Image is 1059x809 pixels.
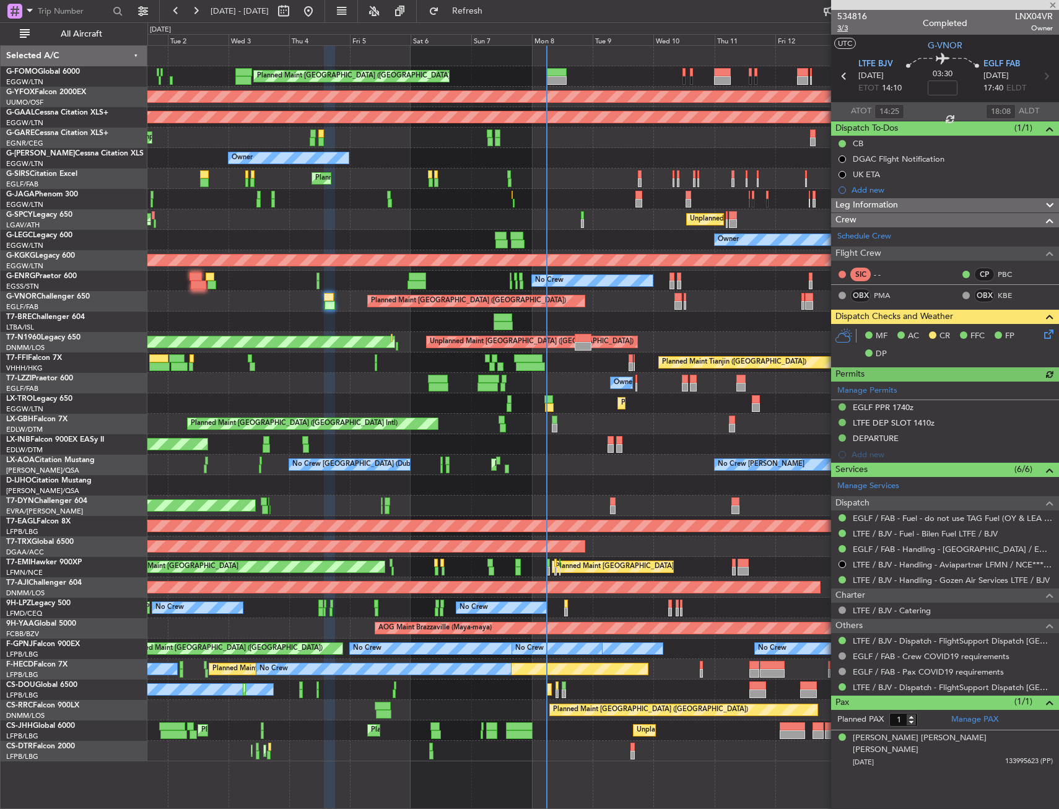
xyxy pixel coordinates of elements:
[653,34,714,45] div: Wed 10
[6,68,38,76] span: G-FOMO
[259,660,288,678] div: No Crew
[6,579,28,587] span: T7-AJI
[6,457,35,464] span: LX-AOA
[974,289,995,302] div: OBX
[933,68,952,81] span: 03:30
[835,213,856,227] span: Crew
[6,752,38,761] a: LFPB/LBG
[6,404,43,414] a: EGGW/LTN
[6,743,33,750] span: CS-DTR
[662,353,806,372] div: Planned Maint Tianjin ([GEOGRAPHIC_DATA])
[850,268,871,281] div: SIC
[6,232,72,239] a: G-LEGCLegacy 600
[718,230,739,249] div: Owner
[614,374,635,392] div: Owner
[850,289,871,302] div: OBX
[6,732,38,741] a: LFPB/LBG
[6,702,33,709] span: CS-RRC
[168,34,229,45] div: Tue 2
[1006,82,1026,95] span: ELDT
[852,185,1053,195] div: Add new
[6,661,33,668] span: F-HECD
[553,701,748,719] div: Planned Maint [GEOGRAPHIC_DATA] ([GEOGRAPHIC_DATA])
[6,89,86,96] a: G-YFOXFalcon 2000EX
[6,548,44,557] a: DGAA/ACC
[835,198,898,212] span: Leg Information
[6,68,80,76] a: G-FOMOGlobal 6000
[229,34,289,45] div: Wed 3
[6,629,39,639] a: FCBB/BZV
[835,121,898,136] span: Dispatch To-Dos
[853,667,1004,677] a: EGLF / FAB - Pax COVID19 requirements
[292,455,432,474] div: No Crew [GEOGRAPHIC_DATA] (Dublin Intl)
[350,34,411,45] div: Fri 5
[6,497,34,505] span: T7-DYN
[6,364,43,373] a: VHHH/HKG
[998,290,1026,301] a: KBE
[289,34,350,45] div: Thu 4
[212,660,407,678] div: Planned Maint [GEOGRAPHIC_DATA] ([GEOGRAPHIC_DATA])
[6,261,43,271] a: EGGW/LTN
[6,486,79,496] a: [PERSON_NAME]/QSA
[637,721,852,740] div: Unplanned Maint [GEOGRAPHIC_DATA] ([GEOGRAPHIC_DATA] Intl)
[928,39,962,52] span: G-VNOR
[150,25,171,35] div: [DATE]
[853,544,1053,554] a: EGLF / FAB - Handling - [GEOGRAPHIC_DATA] / EGLF / FAB
[837,10,867,23] span: 534816
[6,241,43,250] a: EGGW/LTN
[6,334,41,341] span: T7-N1960
[6,221,40,230] a: LGAV/ATH
[442,7,494,15] span: Refresh
[1014,121,1032,134] span: (1/1)
[6,139,43,148] a: EGNR/CEG
[6,691,38,700] a: LFPB/LBG
[232,149,253,167] div: Owner
[6,518,71,525] a: T7-EAGLFalcon 8X
[853,528,998,539] a: LTFE / BJV - Fuel - Bilen Fuel LTFE / BJV
[593,34,653,45] div: Tue 9
[858,82,879,95] span: ETOT
[835,247,881,261] span: Flight Crew
[6,620,76,628] a: 9H-YAAGlobal 5000
[201,721,396,740] div: Planned Maint [GEOGRAPHIC_DATA] ([GEOGRAPHIC_DATA])
[120,558,238,576] div: Planned Maint [GEOGRAPHIC_DATA]
[6,743,75,750] a: CS-DTRFalcon 2000
[191,414,398,433] div: Planned Maint [GEOGRAPHIC_DATA] ([GEOGRAPHIC_DATA] Intl)
[6,641,80,648] a: F-GPNJFalcon 900EX
[983,70,1009,82] span: [DATE]
[835,696,849,710] span: Pax
[6,722,33,730] span: CS-JHH
[6,384,38,393] a: EGLF/FAB
[853,513,1053,523] a: EGLF / FAB - Fuel - do not use TAG Fuel (OY & LEA only) EGLF / FAB
[6,702,79,709] a: CS-RRCFalcon 900LX
[371,721,566,740] div: Planned Maint [GEOGRAPHIC_DATA] ([GEOGRAPHIC_DATA])
[690,210,891,229] div: Unplanned Maint [GEOGRAPHIC_DATA] ([PERSON_NAME] Intl)
[6,518,37,525] span: T7-EAGL
[853,138,863,149] div: CB
[6,302,38,312] a: EGLF/FAB
[939,330,950,343] span: CR
[6,588,45,598] a: DNMM/LOS
[411,34,471,45] div: Sat 6
[6,191,35,198] span: G-JAGA
[32,30,131,38] span: All Aircraft
[6,129,108,137] a: G-GARECessna Citation XLS+
[6,180,38,189] a: EGLF/FAB
[837,23,867,33] span: 3/3
[835,496,869,510] span: Dispatch
[6,670,38,680] a: LFPB/LBG
[6,641,33,648] span: F-GPNJ
[718,455,804,474] div: No Crew [PERSON_NAME]
[6,600,31,607] span: 9H-LPZ
[495,455,690,474] div: Planned Maint [GEOGRAPHIC_DATA] ([GEOGRAPHIC_DATA])
[6,436,104,444] a: LX-INBFalcon 900EX EASy II
[758,639,787,658] div: No Crew
[211,6,269,17] span: [DATE] - [DATE]
[1005,330,1014,343] span: FP
[6,466,79,475] a: [PERSON_NAME]/QSA
[835,619,863,633] span: Others
[876,348,887,361] span: DP
[882,82,902,95] span: 14:10
[6,252,35,260] span: G-KGKG
[775,34,836,45] div: Fri 12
